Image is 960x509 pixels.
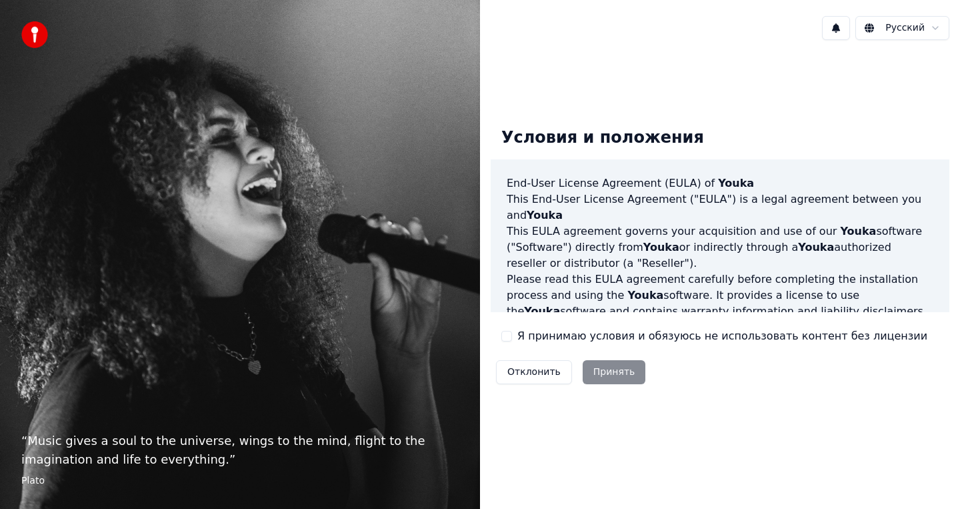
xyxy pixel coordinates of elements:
span: Youka [718,177,754,189]
span: Youka [524,305,560,318]
span: Youka [627,289,663,302]
footer: Plato [21,474,459,488]
div: Условия и положения [491,117,715,159]
span: Youka [643,241,679,253]
span: Youka [840,225,876,237]
h3: End-User License Agreement (EULA) of [507,175,933,191]
p: This EULA agreement governs your acquisition and use of our software ("Software") directly from o... [507,223,933,272]
p: Please read this EULA agreement carefully before completing the installation process and using th... [507,272,933,320]
label: Я принимаю условия и обязуюсь не использовать контент без лицензии [517,328,927,344]
button: Отклонить [496,360,572,384]
span: Youka [798,241,834,253]
p: This End-User License Agreement ("EULA") is a legal agreement between you and [507,191,933,223]
span: Youka [527,209,563,221]
p: “ Music gives a soul to the universe, wings to the mind, flight to the imagination and life to ev... [21,432,459,469]
img: youka [21,21,48,48]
